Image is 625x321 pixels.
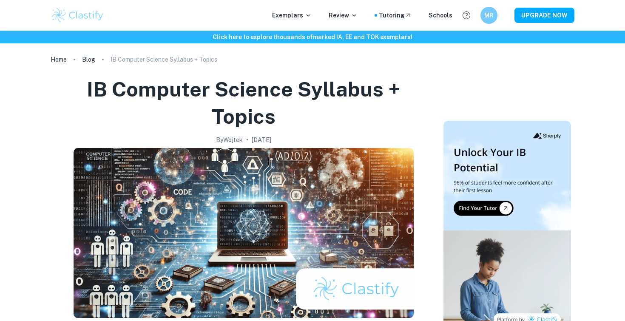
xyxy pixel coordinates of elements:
img: Clastify logo [51,7,105,24]
button: UPGRADE NOW [514,8,574,23]
p: Exemplars [272,11,312,20]
a: Schools [429,11,452,20]
p: Review [329,11,358,20]
a: Tutoring [379,11,412,20]
h6: MR [484,11,494,20]
button: MR [480,7,497,24]
a: Home [51,54,67,65]
h6: Click here to explore thousands of marked IA, EE and TOK exemplars ! [2,32,623,42]
h1: IB Computer Science Syllabus + Topics [54,76,433,130]
h2: [DATE] [252,135,271,145]
img: IB Computer Science Syllabus + Topics cover image [74,148,414,318]
p: IB Computer Science Syllabus + Topics [111,55,217,64]
button: Help and Feedback [459,8,474,23]
p: • [246,135,248,145]
a: Blog [82,54,95,65]
h2: By Wojtek [216,135,243,145]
